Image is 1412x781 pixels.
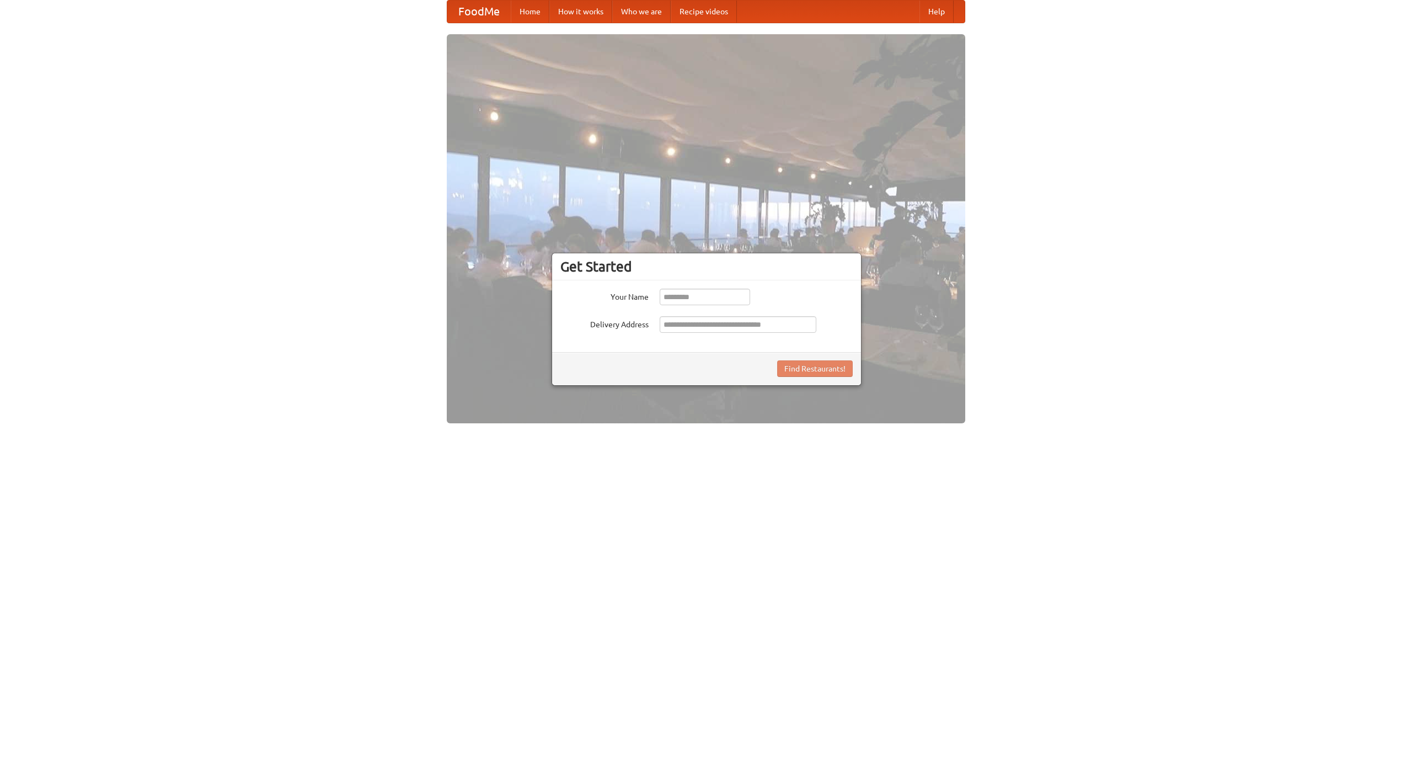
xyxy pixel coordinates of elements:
h3: Get Started [560,258,853,275]
a: Help [919,1,954,23]
a: FoodMe [447,1,511,23]
button: Find Restaurants! [777,360,853,377]
a: Who we are [612,1,671,23]
a: Home [511,1,549,23]
label: Your Name [560,289,649,302]
a: How it works [549,1,612,23]
label: Delivery Address [560,316,649,330]
a: Recipe videos [671,1,737,23]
